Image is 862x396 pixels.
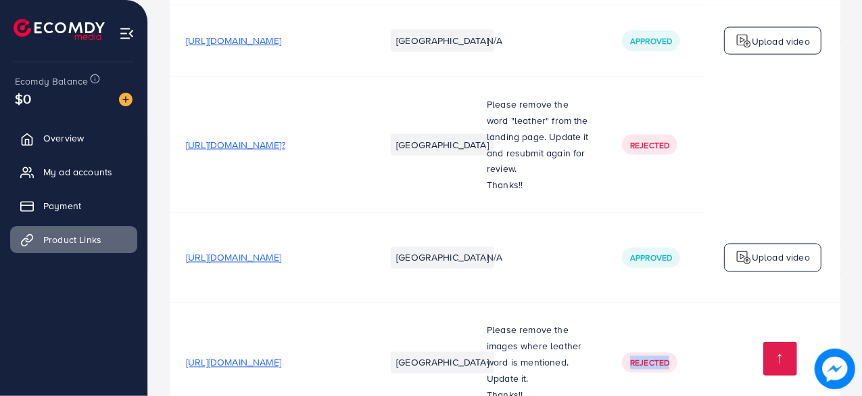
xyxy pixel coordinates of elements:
[487,322,590,387] p: Please remove the images where leather word is mentioned. Update it.
[752,33,810,49] p: Upload video
[487,96,590,177] p: Please remove the word "leather" from the landing page. Update it and resubmit again for review.
[391,247,494,269] li: [GEOGRAPHIC_DATA]
[736,33,752,49] img: logo
[630,357,669,369] span: Rejected
[630,35,672,47] span: Approved
[186,138,285,152] span: [URL][DOMAIN_NAME]?
[15,74,88,88] span: Ecomdy Balance
[43,199,81,213] span: Payment
[10,158,137,185] a: My ad accounts
[186,34,281,47] span: [URL][DOMAIN_NAME]
[186,356,281,370] span: [URL][DOMAIN_NAME]
[752,250,810,266] p: Upload video
[736,250,752,266] img: logo
[43,165,112,179] span: My ad accounts
[391,134,494,156] li: [GEOGRAPHIC_DATA]
[630,252,672,264] span: Approved
[43,233,101,246] span: Product Links
[119,93,133,106] img: image
[487,34,502,47] span: N/A
[10,226,137,253] a: Product Links
[391,30,494,51] li: [GEOGRAPHIC_DATA]
[815,349,855,389] img: image
[15,89,31,108] span: $0
[119,26,135,41] img: menu
[10,125,137,152] a: Overview
[10,192,137,219] a: Payment
[43,131,84,145] span: Overview
[186,251,281,265] span: [URL][DOMAIN_NAME]
[391,352,494,374] li: [GEOGRAPHIC_DATA]
[487,251,502,265] span: N/A
[487,177,590,194] p: Thanks!!
[630,139,669,151] span: Rejected
[14,19,105,40] img: logo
